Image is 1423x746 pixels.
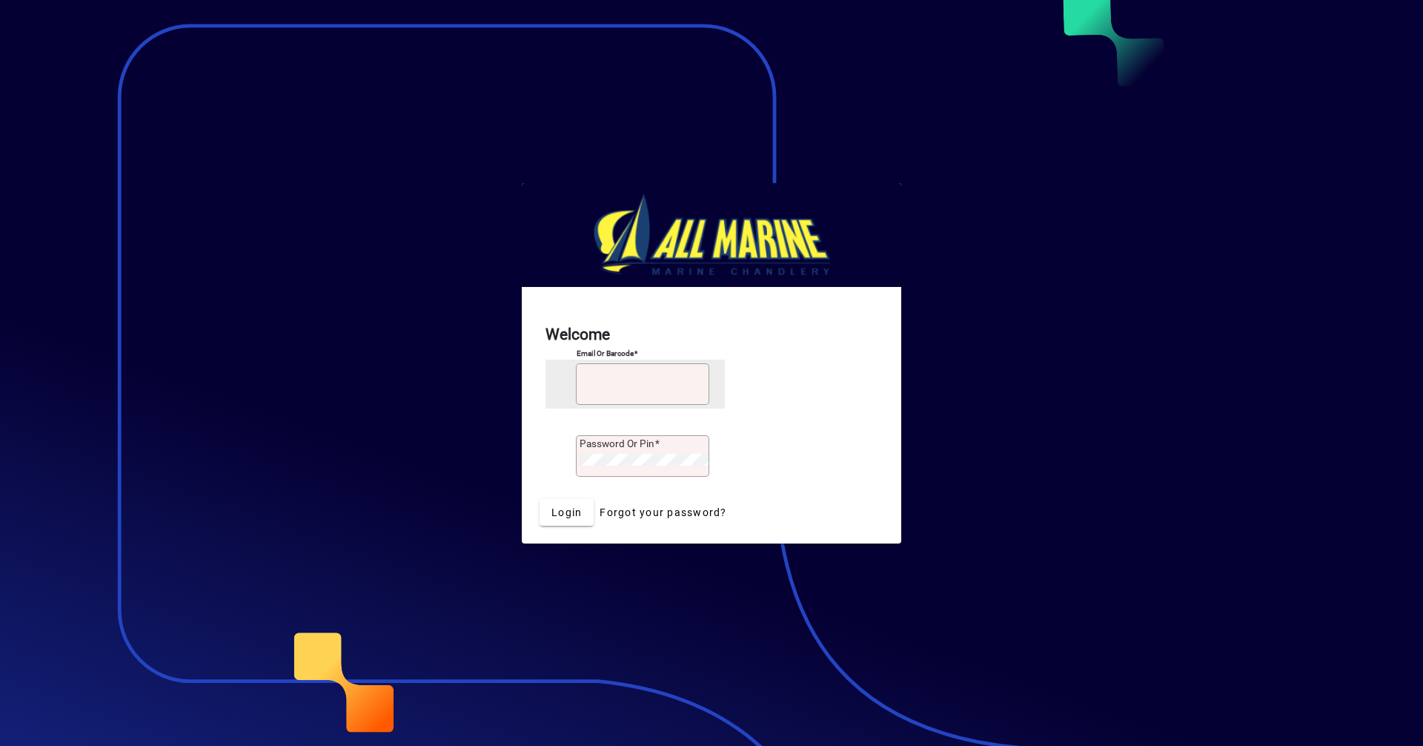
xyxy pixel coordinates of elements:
a: Forgot your password? [594,499,732,526]
span: Forgot your password? [600,505,726,521]
mat-label: Password or Pin [580,438,654,449]
mat-label: Email or Barcode [577,349,634,357]
button: Login [540,499,594,526]
h2: Welcome [545,323,878,347]
span: Login [551,505,582,521]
